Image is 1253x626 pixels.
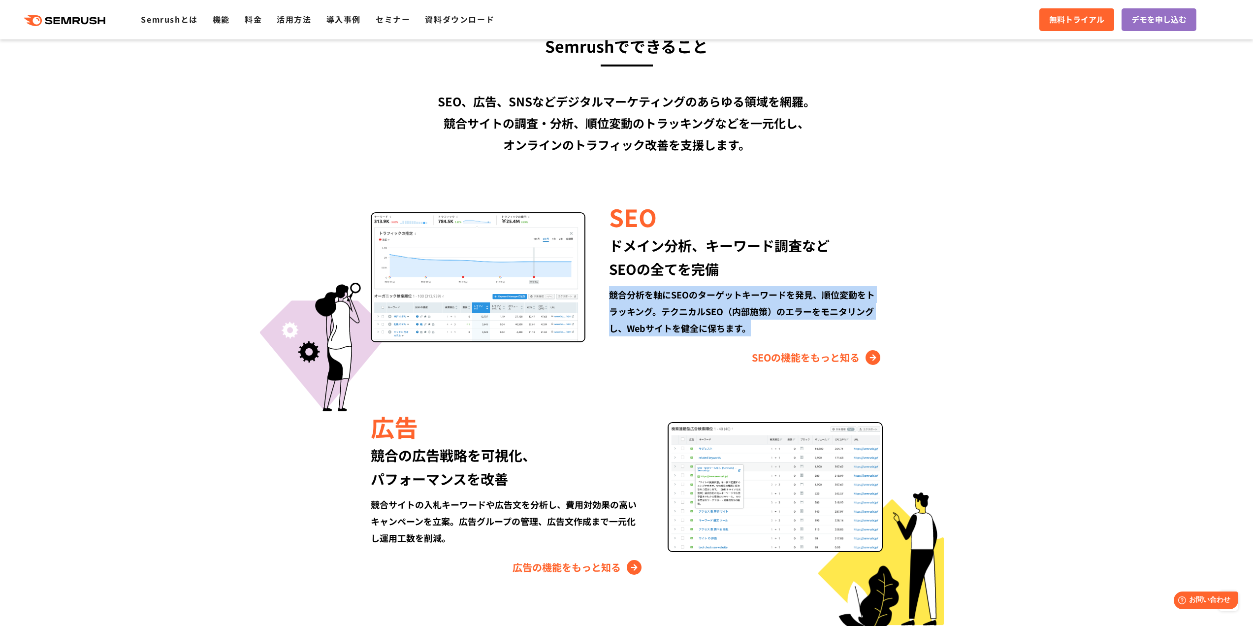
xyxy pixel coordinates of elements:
span: 無料トライアル [1049,13,1104,26]
a: デモを申し込む [1122,8,1196,31]
div: ドメイン分析、キーワード調査など SEOの全てを完備 [609,233,882,281]
div: SEO、広告、SNSなどデジタルマーケティングのあらゆる領域を網羅。 競合サイトの調査・分析、順位変動のトラッキングなどを一元化し、 オンラインのトラフィック改善を支援します。 [344,91,910,156]
iframe: Help widget launcher [1165,588,1242,615]
a: 活用方法 [277,13,311,25]
a: SEOの機能をもっと知る [752,350,883,365]
div: 広告 [371,410,644,443]
a: セミナー [376,13,410,25]
a: 機能 [213,13,230,25]
a: 資料ダウンロード [425,13,494,25]
div: 競合分析を軸にSEOのターゲットキーワードを発見、順位変動をトラッキング。テクニカルSEO（内部施策）のエラーをモニタリングし、Webサイトを健全に保ちます。 [609,286,882,336]
a: 無料トライアル [1039,8,1114,31]
span: デモを申し込む [1131,13,1187,26]
a: Semrushとは [141,13,197,25]
div: 競合の広告戦略を可視化、 パフォーマンスを改善 [371,443,644,491]
a: 導入事例 [326,13,361,25]
h3: Semrushでできること [344,33,910,59]
a: 広告の機能をもっと知る [513,560,644,575]
div: 競合サイトの入札キーワードや広告文を分析し、費用対効果の高いキャンペーンを立案。広告グループの管理、広告文作成まで一元化し運用工数を削減。 [371,496,644,546]
a: 料金 [245,13,262,25]
div: SEO [609,200,882,233]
